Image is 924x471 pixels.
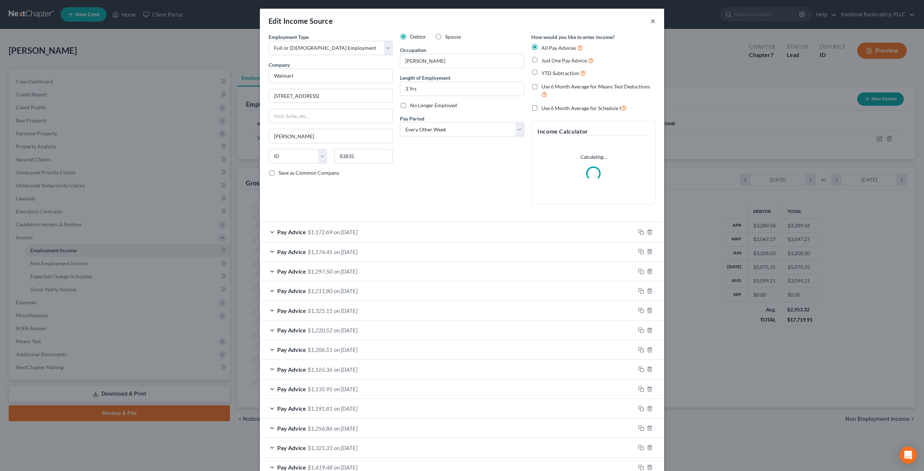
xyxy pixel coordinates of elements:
[308,405,332,412] span: $1,191.81
[269,16,333,26] div: Edit Income Source
[277,287,306,294] span: Pay Advice
[334,385,357,392] span: on [DATE]
[308,327,332,333] span: $1,220.52
[541,70,579,76] span: YTD Subtraction
[269,89,392,103] input: Enter address...
[334,327,357,333] span: on [DATE]
[334,444,357,451] span: on [DATE]
[269,34,309,40] span: Employment Type
[334,228,357,235] span: on [DATE]
[308,346,332,353] span: $1,206.51
[308,228,332,235] span: $1,172.69
[277,346,306,353] span: Pay Advice
[277,385,306,392] span: Pay Advice
[269,129,392,143] input: Enter city...
[279,170,339,176] span: Save as Common Company
[445,34,461,40] span: Spouse
[531,33,615,41] label: How would you like to enter income?
[541,57,587,64] span: Just One Pay Advice
[400,82,524,96] input: ex: 2 years
[334,464,357,471] span: on [DATE]
[277,405,306,412] span: Pay Advice
[308,307,332,314] span: $1,325.11
[277,228,306,235] span: Pay Advice
[537,127,649,136] h5: Income Calculator
[334,405,357,412] span: on [DATE]
[277,327,306,333] span: Pay Advice
[308,287,332,294] span: $1,211.80
[308,268,332,275] span: $1,297.50
[308,366,332,373] span: $1,165.36
[334,346,357,353] span: on [DATE]
[899,446,917,464] div: Open Intercom Messenger
[334,307,357,314] span: on [DATE]
[308,444,332,451] span: $1,321.33
[537,153,649,161] p: Calculating...
[334,268,357,275] span: on [DATE]
[334,425,357,432] span: on [DATE]
[410,102,457,108] span: No Longer Employed
[541,45,576,51] span: All Pay Advices
[308,385,332,392] span: $1,135.95
[308,425,332,432] span: $1,256.86
[400,46,426,54] label: Occupation
[269,69,393,83] input: Search company by name...
[541,105,621,111] span: Use 6 Month Average for Schedule I
[277,464,306,471] span: Pay Advice
[541,83,650,90] span: Use 6 Month Average for Means Test Deductions
[277,366,306,373] span: Pay Advice
[334,287,357,294] span: on [DATE]
[400,74,450,82] label: Length of Employment
[334,248,357,255] span: on [DATE]
[277,425,306,432] span: Pay Advice
[277,444,306,451] span: Pay Advice
[334,366,357,373] span: on [DATE]
[269,109,392,123] input: Unit, Suite, etc...
[277,268,306,275] span: Pay Advice
[650,17,655,25] button: ×
[400,54,524,68] input: --
[308,248,332,255] span: $1,174.45
[277,248,306,255] span: Pay Advice
[400,115,424,122] span: Pay Period
[277,307,306,314] span: Pay Advice
[269,62,290,68] span: Company
[410,34,426,40] span: Debtor
[334,149,393,163] input: Enter zip...
[308,464,332,471] span: $1,419.48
